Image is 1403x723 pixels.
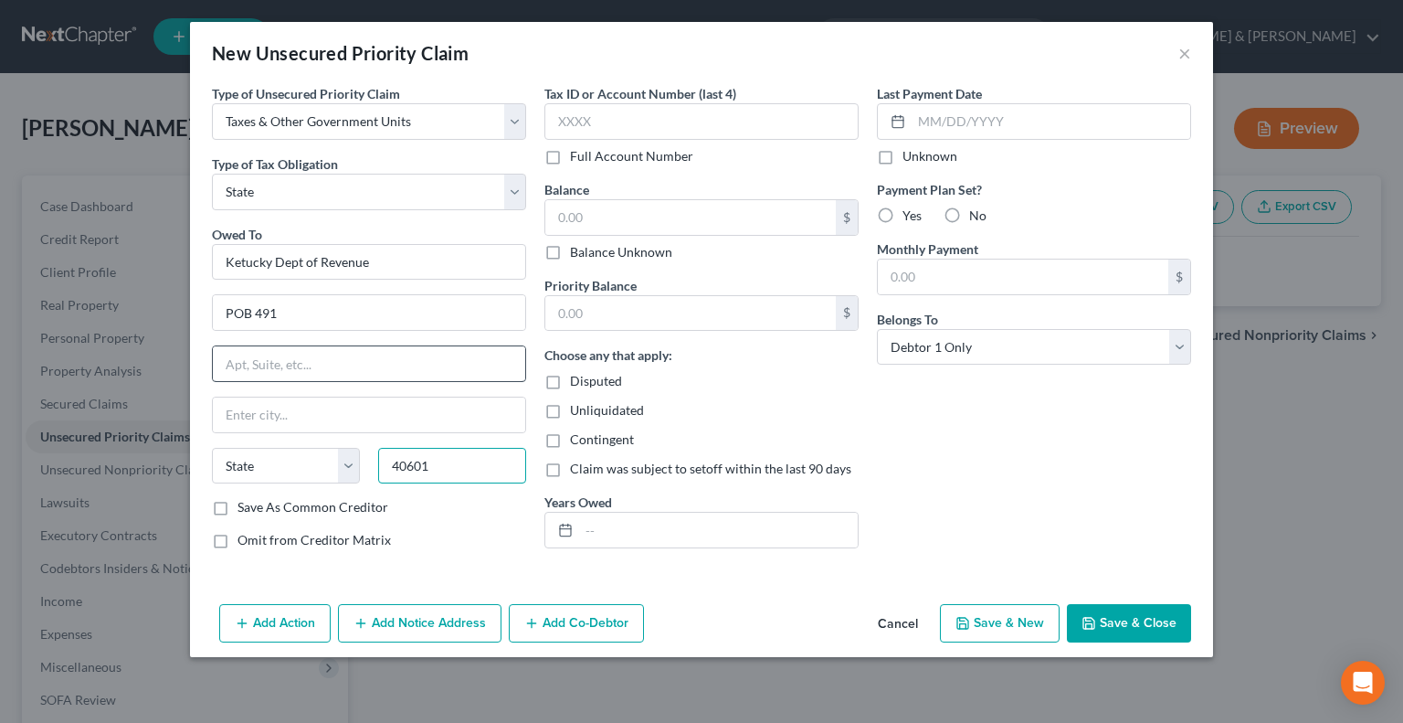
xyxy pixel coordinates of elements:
[544,276,637,295] label: Priority Balance
[237,498,388,516] label: Save As Common Creditor
[237,532,391,548] span: Omit from Creditor Matrix
[570,147,693,165] label: Full Account Number
[212,86,400,101] span: Type of Unsecured Priority Claim
[212,40,469,66] div: New Unsecured Priority Claim
[544,346,672,365] label: Choose any that apply:
[570,243,672,261] label: Balance Unknown
[1341,661,1385,705] div: Open Intercom Messenger
[836,200,858,235] div: $
[570,402,644,418] span: Unliquidated
[219,604,331,643] button: Add Action
[378,448,526,484] input: Enter zip...
[212,227,262,242] span: Owed To
[212,156,338,172] span: Type of Tax Obligation
[877,312,938,327] span: Belongs To
[1168,260,1190,294] div: $
[1178,42,1191,64] button: ×
[912,104,1190,139] input: MM/DD/YYYY
[902,207,922,223] span: Yes
[213,398,525,432] input: Enter city...
[544,103,859,140] input: XXXX
[902,147,957,165] label: Unknown
[545,296,836,331] input: 0.00
[545,200,836,235] input: 0.00
[570,431,634,447] span: Contingent
[579,513,858,548] input: --
[212,244,526,281] input: Search creditor by name...
[877,84,982,103] label: Last Payment Date
[213,295,525,330] input: Enter address...
[877,239,978,259] label: Monthly Payment
[544,493,612,512] label: Years Owed
[544,180,589,199] label: Balance
[878,260,1168,294] input: 0.00
[570,461,851,476] span: Claim was subject to setoff within the last 90 days
[836,296,858,331] div: $
[509,604,644,643] button: Add Co-Debtor
[877,180,1191,199] label: Payment Plan Set?
[213,346,525,381] input: Apt, Suite, etc...
[940,604,1060,643] button: Save & New
[338,604,501,643] button: Add Notice Address
[969,207,986,223] span: No
[570,373,622,388] span: Disputed
[544,84,736,103] label: Tax ID or Account Number (last 4)
[863,606,933,643] button: Cancel
[1067,604,1191,643] button: Save & Close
